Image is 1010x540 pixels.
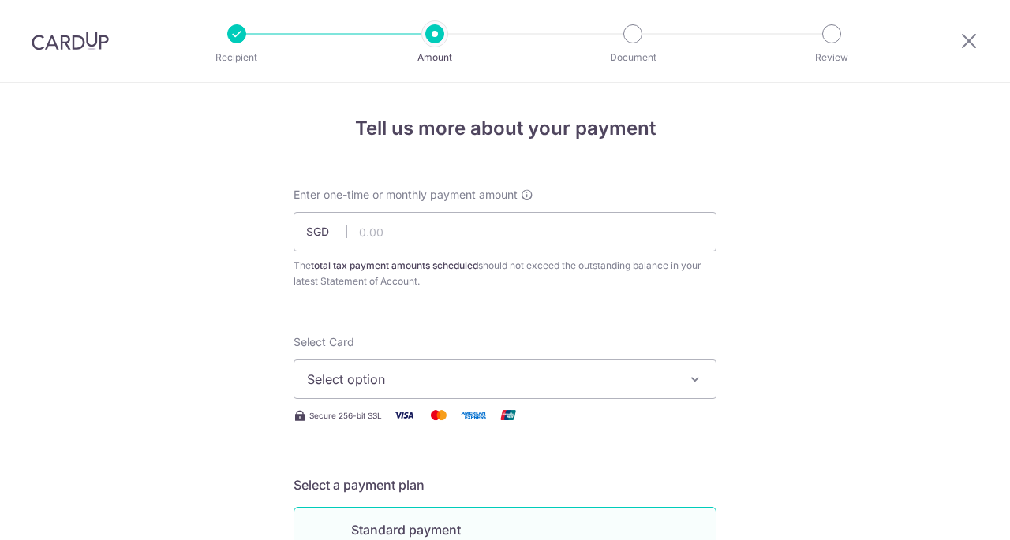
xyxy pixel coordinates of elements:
span: Secure 256-bit SSL [309,409,382,422]
p: Recipient [178,50,295,65]
p: Review [773,50,890,65]
span: SGD [306,224,347,240]
p: Standard payment [351,520,697,539]
b: total tax payment amounts scheduled [311,259,478,271]
span: translation missing: en.payables.payment_networks.credit_card.summary.labels.select_card [294,335,354,348]
p: Amount [376,50,493,65]
p: Document [574,50,691,65]
h5: Select a payment plan [294,475,716,494]
span: Enter one-time or monthly payment amount [294,187,518,203]
img: Mastercard [423,405,454,425]
h4: Tell us more about your payment [294,114,716,143]
span: Select option [307,370,675,389]
img: American Express [458,405,489,425]
img: CardUp [32,32,109,50]
div: The should not exceed the outstanding balance in your latest Statement of Account. [294,258,716,289]
img: Union Pay [492,405,524,425]
input: 0.00 [294,212,716,251]
img: Visa [388,405,420,425]
button: Select option [294,359,716,399]
iframe: Opens a widget where you can find more information [909,493,994,532]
